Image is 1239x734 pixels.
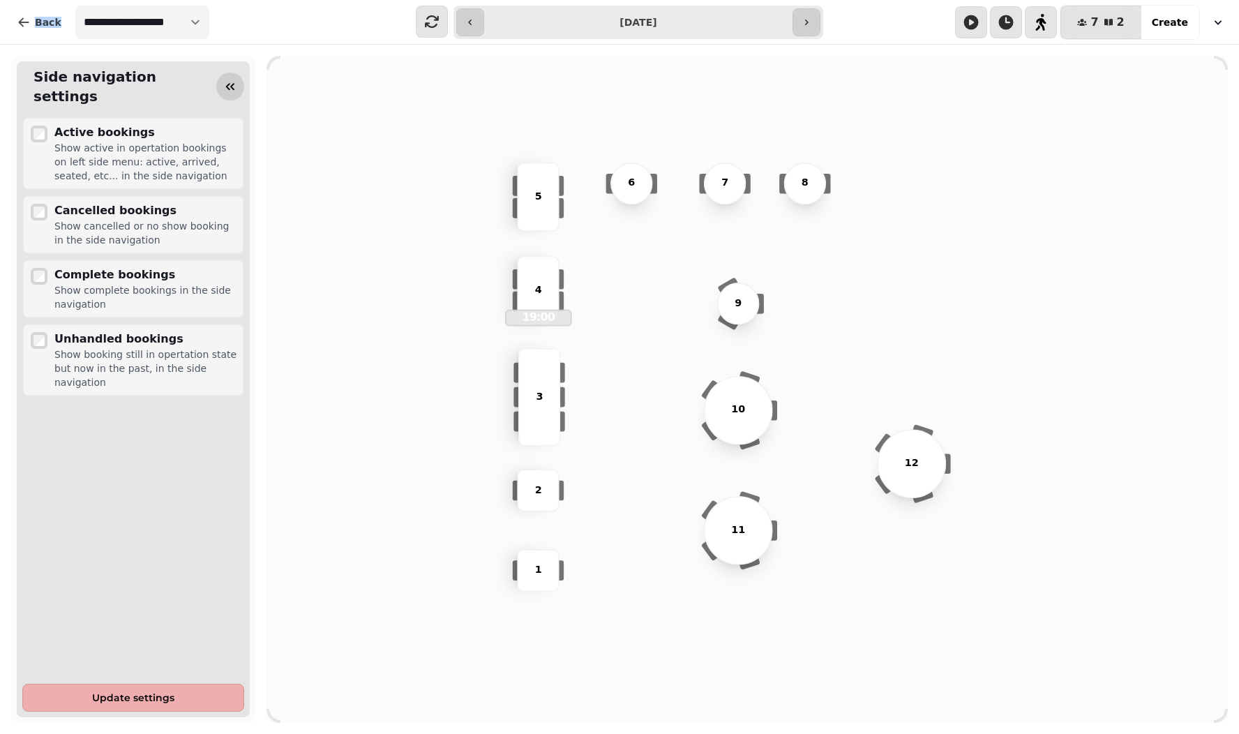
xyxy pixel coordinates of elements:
p: 12 [905,456,919,472]
button: Create [1141,6,1199,39]
p: 19:00 [506,310,570,324]
span: Create [1152,17,1188,27]
p: 10 [731,403,745,419]
div: Unhandled bookings [54,331,237,347]
p: 5 [534,190,541,205]
div: Complete bookings [54,267,237,283]
button: Update settings [22,684,244,712]
p: 7 [721,176,728,191]
p: 11 [731,523,745,539]
p: 3 [536,389,543,405]
p: 9 [735,297,742,312]
p: 4 [534,283,541,298]
button: 72 [1060,6,1141,39]
span: Update settings [34,693,232,703]
p: 2 [534,483,541,498]
div: Show active in opertation bookings on left side menu: active, arrived, seated, etc... in the side... [54,141,237,183]
span: Back [35,17,61,27]
span: 2 [1117,17,1125,28]
p: 8 [802,176,809,191]
div: Show complete bookings in the side navigation [54,283,237,311]
p: 6 [628,176,635,191]
p: 1 [534,563,541,578]
h2: Side navigation settings [28,67,216,106]
span: 7 [1090,17,1098,28]
div: Cancelled bookings [54,202,237,219]
button: Back [6,6,73,39]
div: Active bookings [54,124,237,141]
div: Show cancelled or no show booking in the side navigation [54,219,237,247]
div: Show booking still in opertation state but now in the past, in the side navigation [54,347,237,389]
